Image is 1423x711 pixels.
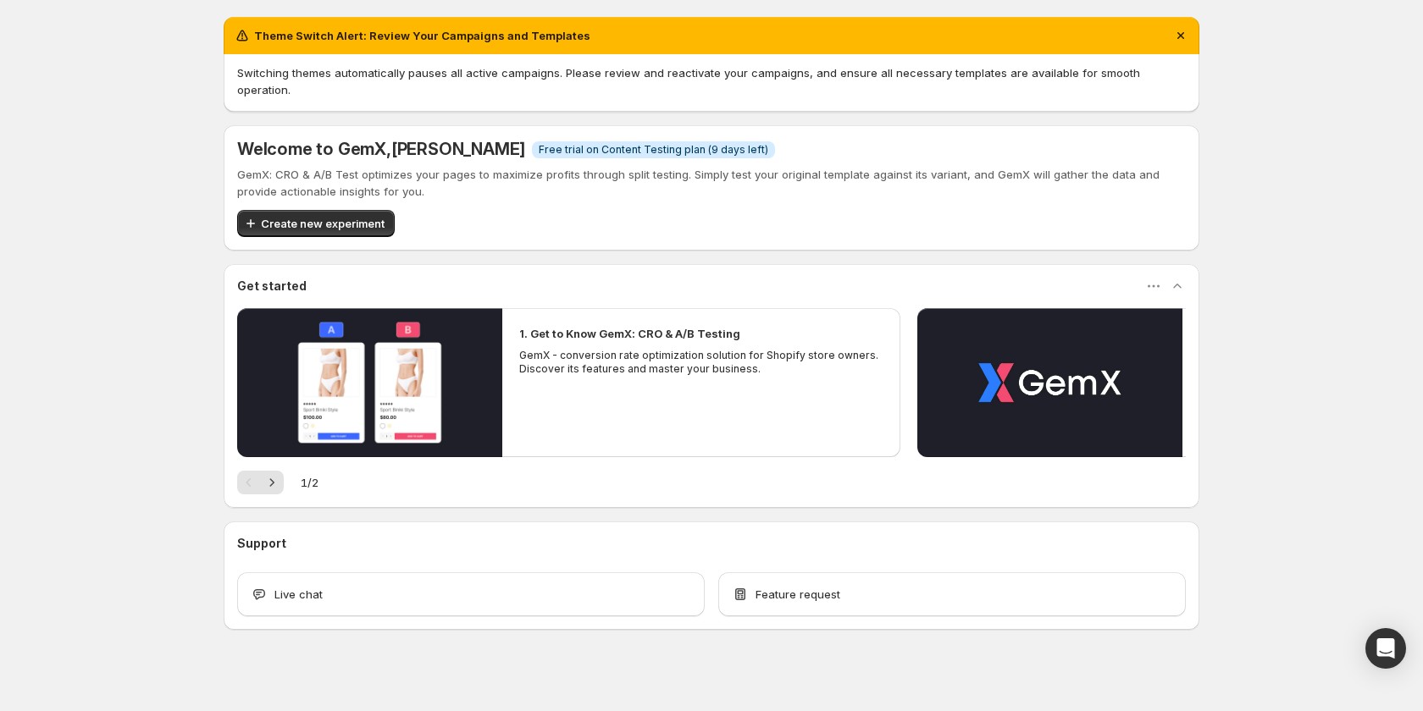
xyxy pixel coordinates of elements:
[274,586,323,603] span: Live chat
[254,27,590,44] h2: Theme Switch Alert: Review Your Campaigns and Templates
[917,308,1182,457] button: Play video
[519,325,740,342] h2: 1. Get to Know GemX: CRO & A/B Testing
[237,308,502,457] button: Play video
[261,215,385,232] span: Create new experiment
[237,278,307,295] h3: Get started
[519,349,883,376] p: GemX - conversion rate optimization solution for Shopify store owners. Discover its features and ...
[539,143,768,157] span: Free trial on Content Testing plan (9 days left)
[237,66,1140,96] span: Switching themes automatically pauses all active campaigns. Please review and reactivate your cam...
[1365,628,1406,669] div: Open Intercom Messenger
[756,586,840,603] span: Feature request
[260,471,284,494] button: Next
[237,535,286,552] h3: Support
[386,139,525,159] span: , [PERSON_NAME]
[237,210,395,237] button: Create new experiment
[237,166,1186,200] p: GemX: CRO & A/B Test optimizes your pages to maximize profits through split testing. Simply test ...
[301,474,318,491] span: 1 / 2
[237,139,525,159] h5: Welcome to GemX
[237,471,284,494] nav: Pagination
[1169,24,1193,47] button: Dismiss notification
